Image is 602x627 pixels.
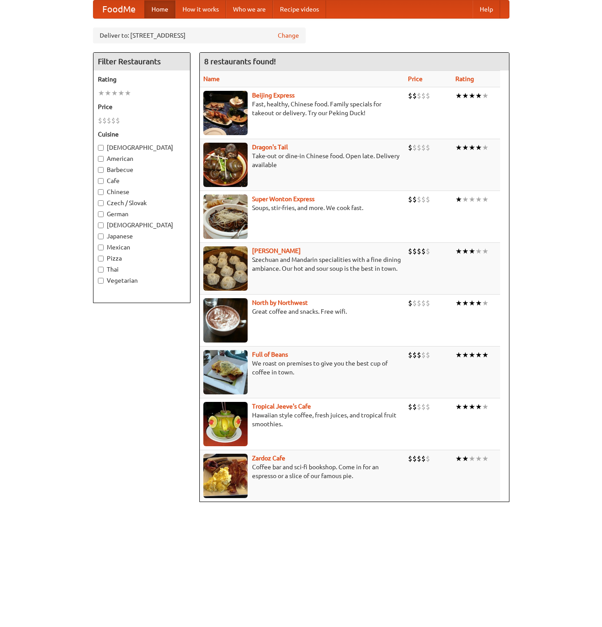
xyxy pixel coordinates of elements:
[204,57,276,66] ng-pluralize: 8 restaurants found!
[412,143,417,152] li: $
[412,454,417,463] li: $
[278,31,299,40] a: Change
[421,402,426,412] li: $
[421,91,426,101] li: $
[408,402,412,412] li: $
[412,350,417,360] li: $
[426,246,430,256] li: $
[462,195,469,204] li: ★
[98,278,104,284] input: Vegetarian
[98,245,104,250] input: Mexican
[421,143,426,152] li: $
[252,92,295,99] a: Beijing Express
[462,454,469,463] li: ★
[421,246,426,256] li: $
[203,307,401,316] p: Great coffee and snacks. Free wifi.
[408,143,412,152] li: $
[98,211,104,217] input: German
[426,402,430,412] li: $
[252,403,311,410] a: Tropical Jeeve's Cafe
[462,143,469,152] li: ★
[475,246,482,256] li: ★
[469,298,475,308] li: ★
[482,143,489,152] li: ★
[98,154,186,163] label: American
[417,350,421,360] li: $
[252,144,288,151] a: Dragon's Tail
[203,454,248,498] img: zardoz.jpg
[455,195,462,204] li: ★
[203,350,248,394] img: beans.jpg
[203,246,248,291] img: shandong.jpg
[98,210,186,218] label: German
[252,299,308,306] a: North by Northwest
[421,350,426,360] li: $
[469,195,475,204] li: ★
[462,298,469,308] li: ★
[203,152,401,169] p: Take-out or dine-in Chinese food. Open late. Delivery available
[408,454,412,463] li: $
[98,156,104,162] input: American
[203,100,401,117] p: Fast, healthy, Chinese food. Family specials for takeout or delivery. Try our Peking Duck!
[98,222,104,228] input: [DEMOGRAPHIC_DATA]
[417,143,421,152] li: $
[98,88,105,98] li: ★
[226,0,273,18] a: Who we are
[455,143,462,152] li: ★
[421,298,426,308] li: $
[111,88,118,98] li: ★
[412,246,417,256] li: $
[412,195,417,204] li: $
[426,143,430,152] li: $
[93,53,190,70] h4: Filter Restaurants
[98,232,186,241] label: Japanese
[98,267,104,273] input: Thai
[98,187,186,196] label: Chinese
[469,402,475,412] li: ★
[426,195,430,204] li: $
[412,91,417,101] li: $
[98,102,186,111] h5: Price
[482,246,489,256] li: ★
[203,143,248,187] img: dragon.jpg
[408,298,412,308] li: $
[462,350,469,360] li: ★
[417,454,421,463] li: $
[203,75,220,82] a: Name
[455,454,462,463] li: ★
[98,165,186,174] label: Barbecue
[462,402,469,412] li: ★
[482,91,489,101] li: ★
[417,246,421,256] li: $
[93,27,306,43] div: Deliver to: [STREET_ADDRESS]
[98,75,186,84] h5: Rating
[475,195,482,204] li: ★
[203,203,401,212] p: Soups, stir-fries, and more. We cook fast.
[426,350,430,360] li: $
[482,402,489,412] li: ★
[252,455,285,462] a: Zardoz Cafe
[408,350,412,360] li: $
[252,195,315,203] a: Super Wonton Express
[175,0,226,18] a: How it works
[203,463,401,480] p: Coffee bar and sci-fi bookshop. Come in for an espresso or a slice of our famous pie.
[203,91,248,135] img: beijing.jpg
[417,91,421,101] li: $
[98,145,104,151] input: [DEMOGRAPHIC_DATA]
[98,200,104,206] input: Czech / Slovak
[462,91,469,101] li: ★
[252,247,301,254] b: [PERSON_NAME]
[475,454,482,463] li: ★
[455,298,462,308] li: ★
[98,234,104,239] input: Japanese
[98,178,104,184] input: Cafe
[252,351,288,358] b: Full of Beans
[98,199,186,207] label: Czech / Slovak
[426,298,430,308] li: $
[116,116,120,125] li: $
[455,350,462,360] li: ★
[421,195,426,204] li: $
